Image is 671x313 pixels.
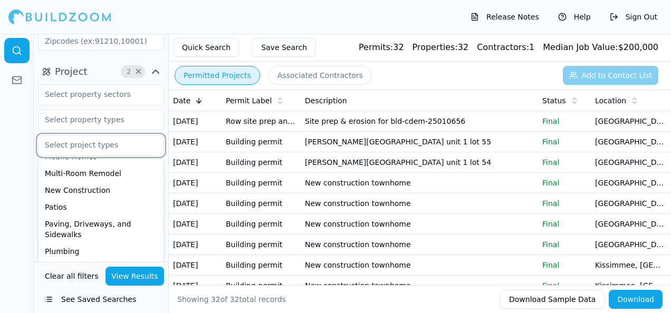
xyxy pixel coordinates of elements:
[123,66,134,77] span: 2
[230,295,239,304] span: 32
[542,116,587,126] p: Final
[169,276,222,296] td: [DATE]
[222,152,301,173] td: Building permit
[413,42,458,52] span: Properties:
[477,42,529,52] span: Contractors:
[169,234,222,255] td: [DATE]
[169,132,222,152] td: [DATE]
[605,8,663,25] button: Sign Out
[175,66,260,85] button: Permitted Projects
[252,38,316,57] button: Save Search
[222,214,301,234] td: Building permit
[41,243,161,260] div: Plumbing
[41,199,161,216] div: Patios
[543,41,658,54] div: $ 200,000
[222,173,301,193] td: Building permit
[301,111,538,132] td: Site prep & erosion for bld-cdem-25010656
[222,234,301,255] td: Building permit
[222,255,301,276] td: Building permit
[609,290,663,309] button: Download
[591,255,670,276] td: Kissimmee, [GEOGRAPHIC_DATA]
[41,165,161,182] div: Multi-Room Remodel
[542,260,587,270] p: Final
[169,152,222,173] td: [DATE]
[169,193,222,214] td: [DATE]
[169,111,222,132] td: [DATE]
[591,173,670,193] td: [GEOGRAPHIC_DATA], [GEOGRAPHIC_DATA]
[42,267,101,286] button: Clear all filters
[591,193,670,214] td: [GEOGRAPHIC_DATA], [GEOGRAPHIC_DATA]
[269,66,372,85] button: Associated Contractors
[173,38,239,57] button: Quick Search
[591,276,670,296] td: Kissimmee, [GEOGRAPHIC_DATA]
[542,239,587,250] p: Final
[301,132,538,152] td: [PERSON_NAME][GEOGRAPHIC_DATA] unit 1 lot 55
[591,234,670,255] td: [GEOGRAPHIC_DATA], [GEOGRAPHIC_DATA]
[591,214,670,234] td: [GEOGRAPHIC_DATA], [GEOGRAPHIC_DATA]
[301,255,538,276] td: New construction townhome
[542,219,587,229] p: Final
[591,132,670,152] td: [GEOGRAPHIC_DATA], [GEOGRAPHIC_DATA]
[39,135,150,154] input: Select project types
[542,198,587,209] p: Final
[211,295,221,304] span: 32
[39,85,150,104] input: Select property sectors
[41,216,161,243] div: Paving, Driveways, and Sidewalks
[542,136,587,147] p: Final
[301,234,538,255] td: New construction townhome
[173,95,190,106] span: Date
[226,95,272,106] span: Permit Label
[38,63,164,80] button: Project2Clear Project filters
[135,69,142,74] span: Clear Project filters
[222,193,301,214] td: Building permit
[305,95,347,106] span: Description
[301,214,538,234] td: New construction townhome
[553,8,596,25] button: Help
[543,42,618,52] span: Median Job Value:
[38,32,164,51] input: Zipcodes (ex:91210,10001)
[542,95,566,106] span: Status
[222,132,301,152] td: Building permit
[465,8,544,25] button: Release Notes
[413,41,469,54] div: 32
[595,95,626,106] span: Location
[500,290,605,309] button: Download Sample Data
[169,173,222,193] td: [DATE]
[359,41,404,54] div: 32
[542,178,587,188] p: Final
[301,276,538,296] td: New construction townhome
[41,182,161,199] div: New Construction
[38,290,164,309] button: See Saved Searches
[301,173,538,193] td: New construction townhome
[591,152,670,173] td: [GEOGRAPHIC_DATA], [GEOGRAPHIC_DATA]
[477,41,534,54] div: 1
[55,64,88,79] span: Project
[222,276,301,296] td: Building permit
[301,152,538,173] td: [PERSON_NAME][GEOGRAPHIC_DATA] unit 1 lot 54
[169,214,222,234] td: [DATE]
[542,280,587,291] p: Final
[591,111,670,132] td: [GEOGRAPHIC_DATA], [GEOGRAPHIC_DATA]
[542,157,587,168] p: Final
[41,260,161,277] div: Pole Barn
[301,193,538,214] td: New construction townhome
[106,267,165,286] button: View Results
[222,111,301,132] td: Row site prep and erosion control permit
[39,110,150,129] input: Select property types
[177,294,286,305] div: Showing of total records
[359,42,393,52] span: Permits:
[169,255,222,276] td: [DATE]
